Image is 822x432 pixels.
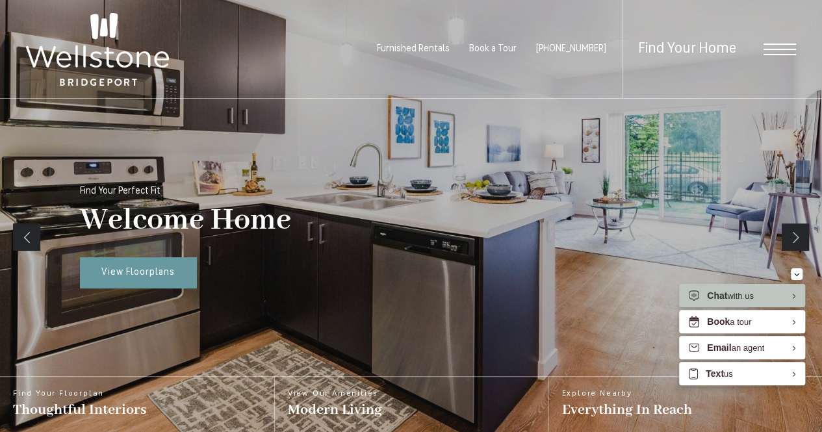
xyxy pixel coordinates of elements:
span: View Our Amenities [288,390,382,398]
p: Welcome Home [80,203,291,240]
button: Open Menu [764,44,796,55]
p: Find Your Perfect Fit [80,186,161,196]
a: Previous [13,223,40,251]
span: View Floorplans [101,268,175,277]
a: Explore Nearby [548,377,822,432]
a: Furnished Rentals [377,44,450,54]
span: [PHONE_NUMBER] [536,44,606,54]
span: Modern Living [288,401,382,419]
a: Next [782,223,809,251]
a: View Our Amenities [274,377,548,432]
span: Everything In Reach [561,401,691,419]
a: Call Us at (253) 642-8681 [536,44,606,54]
span: Explore Nearby [561,390,691,398]
a: View Floorplans [80,257,197,288]
span: Thoughtful Interiors [13,401,147,419]
a: Find Your Home [638,42,736,57]
img: Wellstone [26,13,169,86]
span: Find Your Floorplan [13,390,147,398]
a: Book a Tour [469,44,517,54]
